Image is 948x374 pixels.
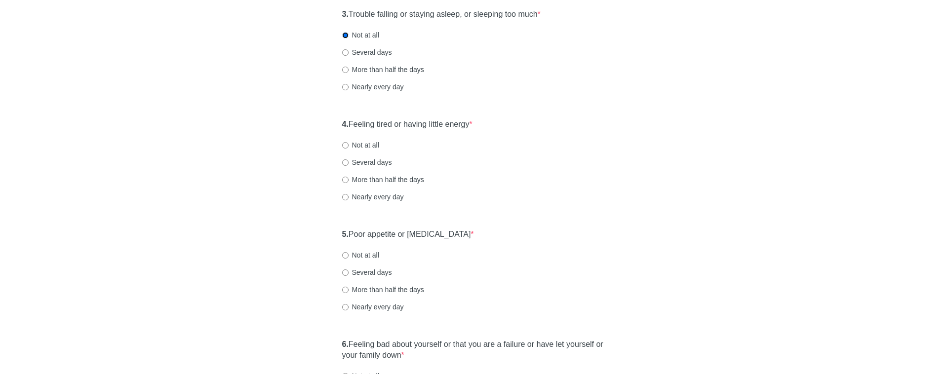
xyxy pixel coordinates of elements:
[342,229,474,240] label: Poor appetite or [MEDICAL_DATA]
[342,84,349,90] input: Nearly every day
[342,10,349,18] strong: 3.
[342,140,379,150] label: Not at all
[342,267,392,277] label: Several days
[342,47,392,57] label: Several days
[342,250,379,260] label: Not at all
[342,157,392,167] label: Several days
[342,285,424,295] label: More than half the days
[342,9,541,20] label: Trouble falling or staying asleep, or sleeping too much
[342,32,349,38] input: Not at all
[342,65,424,75] label: More than half the days
[342,142,349,149] input: Not at all
[342,192,404,202] label: Nearly every day
[342,175,424,185] label: More than half the days
[342,252,349,259] input: Not at all
[342,287,349,293] input: More than half the days
[342,119,473,130] label: Feeling tired or having little energy
[342,304,349,310] input: Nearly every day
[342,269,349,276] input: Several days
[342,177,349,183] input: More than half the days
[342,194,349,200] input: Nearly every day
[342,82,404,92] label: Nearly every day
[342,49,349,56] input: Several days
[342,67,349,73] input: More than half the days
[342,30,379,40] label: Not at all
[342,302,404,312] label: Nearly every day
[342,339,606,362] label: Feeling bad about yourself or that you are a failure or have let yourself or your family down
[342,230,349,238] strong: 5.
[342,159,349,166] input: Several days
[342,340,349,348] strong: 6.
[342,120,349,128] strong: 4.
